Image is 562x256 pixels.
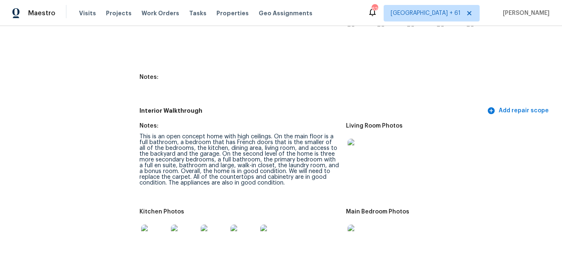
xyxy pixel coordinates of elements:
[485,103,552,119] button: Add repair scope
[139,209,184,215] h5: Kitchen Photos
[391,9,461,17] span: [GEOGRAPHIC_DATA] + 61
[216,9,249,17] span: Properties
[142,9,179,17] span: Work Orders
[139,107,485,115] h5: Interior Walkthrough
[372,5,377,13] div: 629
[259,9,312,17] span: Geo Assignments
[500,9,550,17] span: [PERSON_NAME]
[106,9,132,17] span: Projects
[346,209,409,215] h5: Main Bedroom Photos
[189,10,207,16] span: Tasks
[489,106,549,116] span: Add repair scope
[139,123,159,129] h5: Notes:
[346,123,403,129] h5: Living Room Photos
[28,9,55,17] span: Maestro
[79,9,96,17] span: Visits
[139,74,159,80] h5: Notes:
[139,134,339,186] div: This is an open concept home with high ceilings. On the main floor is a full bathroom, a bedroom ...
